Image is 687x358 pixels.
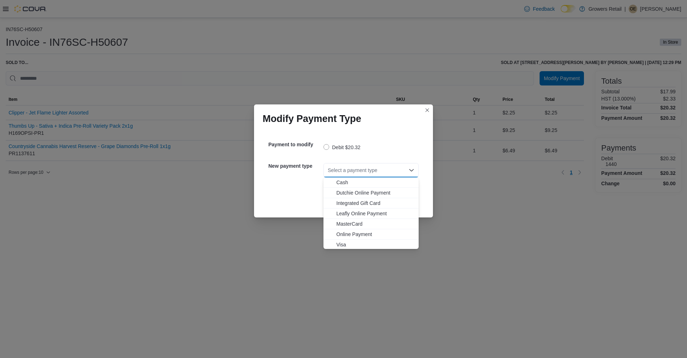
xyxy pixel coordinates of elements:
button: Online Payment [323,229,419,240]
button: Dutchie Online Payment [323,188,419,198]
span: Integrated Gift Card [336,200,414,207]
span: Online Payment [336,231,414,238]
span: Leafly Online Payment [336,210,414,217]
h5: New payment type [268,159,322,173]
span: Cash [336,179,414,186]
h5: Payment to modify [268,137,322,152]
span: MasterCard [336,220,414,227]
button: Visa [323,240,419,250]
span: Visa [336,241,414,248]
button: Leafly Online Payment [323,209,419,219]
button: Integrated Gift Card [323,198,419,209]
span: Dutchie Online Payment [336,189,414,196]
label: Debit $20.32 [323,143,360,152]
button: MasterCard [323,219,419,229]
button: Closes this modal window [423,106,432,114]
div: Choose from the following options [323,177,419,250]
button: Cash [323,177,419,188]
h1: Modify Payment Type [263,113,361,124]
button: Close list of options [409,167,414,173]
